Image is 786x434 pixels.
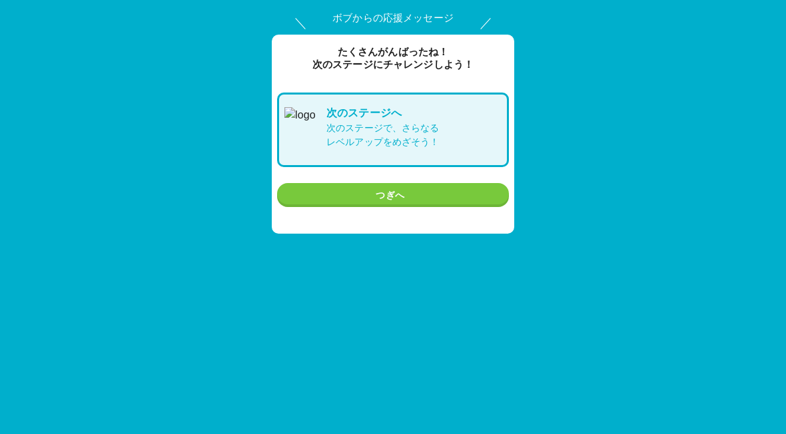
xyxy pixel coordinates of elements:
button: つぎへ [277,183,509,208]
p: ボブからの応援メッセージ [272,11,514,26]
img: logo [284,107,321,147]
p: 次のステージで、さらなる レベルアップをめざそう！ [326,121,440,149]
p: たくさんがんばったね！ 次の ステージ にチャレンジしよう！ [272,45,514,71]
p: 次の ステージ へ [326,105,440,121]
